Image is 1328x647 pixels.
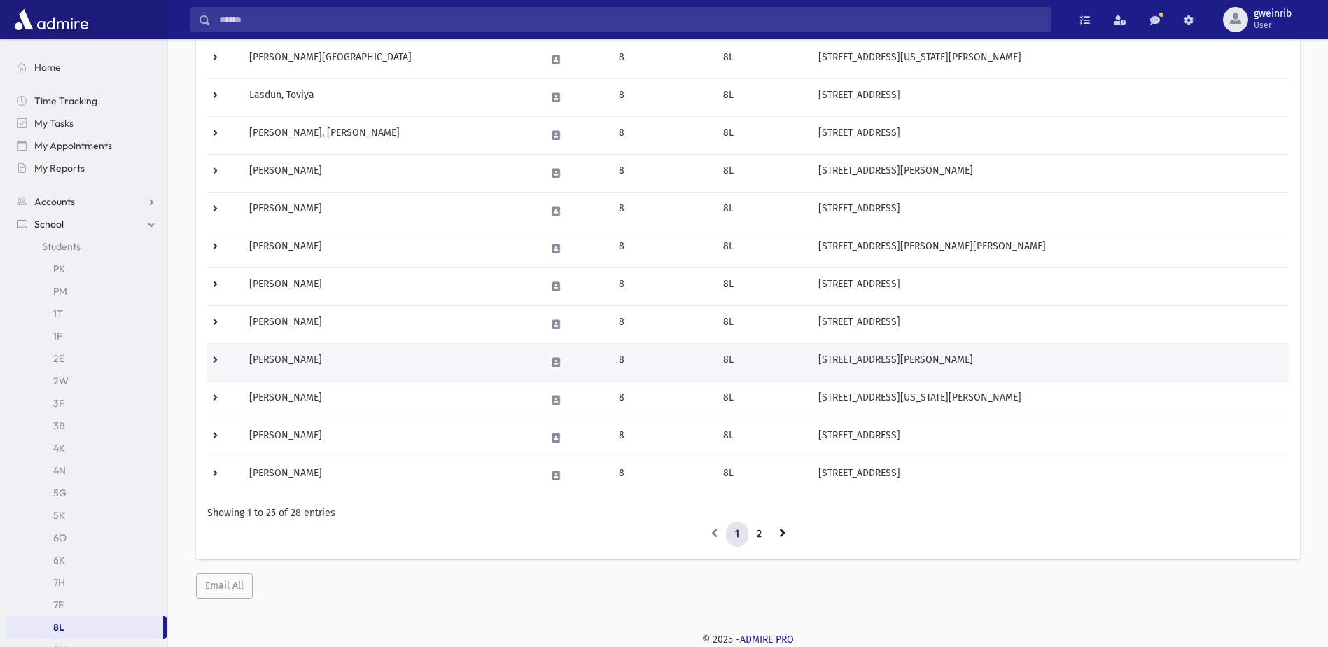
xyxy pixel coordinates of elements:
[241,268,538,306] td: [PERSON_NAME]
[42,240,81,253] span: Students
[610,306,715,344] td: 8
[810,344,1289,382] td: [STREET_ADDRESS][PERSON_NAME]
[34,95,97,107] span: Time Tracking
[6,549,167,571] a: 6K
[6,504,167,527] a: 5K
[1254,8,1292,20] span: gweinrib
[810,230,1289,268] td: [STREET_ADDRESS][PERSON_NAME][PERSON_NAME]
[241,193,538,230] td: [PERSON_NAME]
[6,190,167,213] a: Accounts
[6,134,167,157] a: My Appointments
[810,41,1289,79] td: [STREET_ADDRESS][US_STATE][PERSON_NAME]
[6,437,167,459] a: 4K
[610,457,715,495] td: 8
[34,218,64,230] span: School
[34,61,61,74] span: Home
[1254,20,1292,31] span: User
[241,117,538,155] td: [PERSON_NAME], [PERSON_NAME]
[241,344,538,382] td: [PERSON_NAME]
[715,419,809,457] td: 8L
[715,306,809,344] td: 8L
[740,634,794,646] a: ADMIRE PRO
[726,522,748,547] a: 1
[6,325,167,347] a: 1F
[241,306,538,344] td: [PERSON_NAME]
[6,347,167,370] a: 2E
[715,268,809,306] td: 8L
[715,193,809,230] td: 8L
[810,419,1289,457] td: [STREET_ADDRESS]
[207,506,1289,520] div: Showing 1 to 25 of 28 entries
[6,482,167,504] a: 5G
[6,527,167,549] a: 6O
[190,632,1306,647] div: © 2025 -
[810,155,1289,193] td: [STREET_ADDRESS][PERSON_NAME]
[241,230,538,268] td: [PERSON_NAME]
[34,117,74,130] span: My Tasks
[610,382,715,419] td: 8
[6,302,167,325] a: 1T
[810,306,1289,344] td: [STREET_ADDRESS]
[211,7,1051,32] input: Search
[715,155,809,193] td: 8L
[610,117,715,155] td: 8
[6,571,167,594] a: 7H
[241,41,538,79] td: [PERSON_NAME][GEOGRAPHIC_DATA]
[715,230,809,268] td: 8L
[241,155,538,193] td: [PERSON_NAME]
[6,415,167,437] a: 3B
[810,117,1289,155] td: [STREET_ADDRESS]
[610,419,715,457] td: 8
[34,195,75,208] span: Accounts
[6,370,167,392] a: 2W
[6,616,163,639] a: 8L
[241,79,538,117] td: Lasdun, Toviya
[241,457,538,495] td: [PERSON_NAME]
[241,419,538,457] td: [PERSON_NAME]
[610,41,715,79] td: 8
[196,573,253,599] button: Email All
[6,392,167,415] a: 3F
[715,344,809,382] td: 8L
[34,162,85,174] span: My Reports
[715,382,809,419] td: 8L
[6,459,167,482] a: 4N
[6,280,167,302] a: PM
[6,157,167,179] a: My Reports
[715,117,809,155] td: 8L
[610,230,715,268] td: 8
[810,382,1289,419] td: [STREET_ADDRESS][US_STATE][PERSON_NAME]
[6,56,167,78] a: Home
[610,193,715,230] td: 8
[6,112,167,134] a: My Tasks
[241,382,538,419] td: [PERSON_NAME]
[748,522,771,547] a: 2
[810,457,1289,495] td: [STREET_ADDRESS]
[810,268,1289,306] td: [STREET_ADDRESS]
[11,6,92,34] img: AdmirePro
[6,235,167,258] a: Students
[715,79,809,117] td: 8L
[810,193,1289,230] td: [STREET_ADDRESS]
[6,90,167,112] a: Time Tracking
[6,258,167,280] a: PK
[810,79,1289,117] td: [STREET_ADDRESS]
[610,268,715,306] td: 8
[610,344,715,382] td: 8
[610,155,715,193] td: 8
[34,139,112,152] span: My Appointments
[6,594,167,616] a: 7E
[610,79,715,117] td: 8
[6,213,167,235] a: School
[715,457,809,495] td: 8L
[715,41,809,79] td: 8L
